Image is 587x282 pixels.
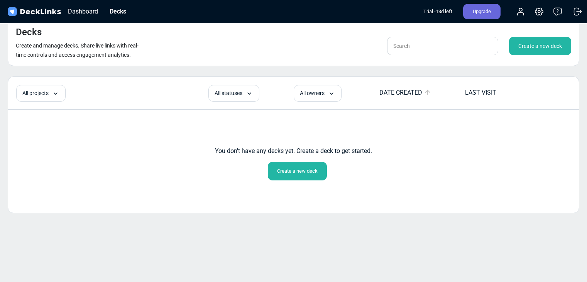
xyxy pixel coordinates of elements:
div: Upgrade [463,4,501,19]
div: Create a new deck [268,162,327,180]
div: Trial - 13 d left [423,4,452,19]
img: DeckLinks [6,6,62,17]
div: Decks [106,7,130,16]
div: Dashboard [64,7,102,16]
input: Search [387,37,498,55]
div: Create a new deck [509,37,571,55]
small: Create and manage decks. Share live links with real-time controls and access engagement analytics. [16,42,139,58]
div: You don't have any decks yet. Create a deck to get started. [215,146,372,162]
div: All statuses [208,85,259,102]
div: All projects [16,85,66,102]
h4: Decks [16,27,42,38]
div: LAST VISIT [465,88,550,97]
div: All owners [294,85,342,102]
div: DATE CREATED [379,88,464,98]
